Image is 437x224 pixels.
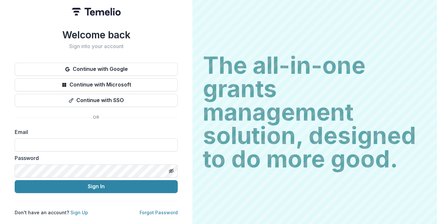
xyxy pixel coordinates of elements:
h2: Sign into your account [15,43,178,49]
button: Toggle password visibility [166,166,176,176]
label: Email [15,128,174,136]
img: Temelio [72,8,121,16]
a: Forgot Password [140,210,178,215]
p: Don't have an account? [15,209,88,216]
h1: Welcome back [15,29,178,41]
button: Continue with Google [15,63,178,76]
button: Continue with SSO [15,94,178,107]
a: Sign Up [70,210,88,215]
button: Continue with Microsoft [15,78,178,91]
button: Sign In [15,180,178,193]
label: Password [15,154,174,162]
